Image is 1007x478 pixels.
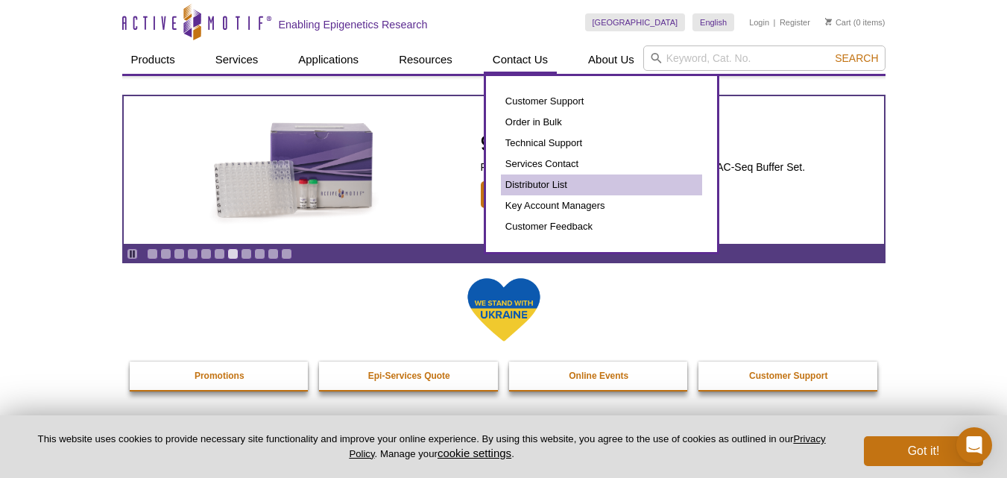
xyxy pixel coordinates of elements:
[749,17,769,28] a: Login
[349,433,825,459] a: Privacy Policy
[201,114,388,226] img: Active Motif Kit photo
[501,133,702,154] a: Technical Support
[825,13,886,31] li: (0 items)
[509,362,689,390] a: Online Events
[390,45,461,74] a: Resources
[368,371,450,381] strong: Epi-Services Quote
[481,181,568,208] span: Learn More
[195,371,244,381] strong: Promotions
[825,18,832,25] img: Your Cart
[692,13,734,31] a: English
[484,45,557,74] a: Contact Us
[501,112,702,133] a: Order in Bulk
[481,160,806,174] p: Pre-loaded ready-to-use Tn5 transposomes and ATAC-Seq Buffer Set.
[122,45,184,74] a: Products
[241,248,252,260] a: Go to slide 8
[864,436,983,466] button: Got it!
[501,216,702,237] a: Customer Feedback
[127,248,138,260] a: Toggle autoplay
[160,248,171,260] a: Go to slide 2
[956,427,992,463] div: Open Intercom Messenger
[214,248,225,260] a: Go to slide 6
[201,248,212,260] a: Go to slide 5
[254,248,265,260] a: Go to slide 9
[585,13,686,31] a: [GEOGRAPHIC_DATA]
[206,45,268,74] a: Services
[643,45,886,71] input: Keyword, Cat. No.
[569,371,628,381] strong: Online Events
[825,17,851,28] a: Cart
[227,248,239,260] a: Go to slide 7
[187,248,198,260] a: Go to slide 4
[698,362,879,390] a: Customer Support
[749,371,827,381] strong: Customer Support
[501,154,702,174] a: Services Contact
[780,17,810,28] a: Register
[481,132,806,154] h2: 96-well ATAC-Seq
[279,18,428,31] h2: Enabling Epigenetics Research
[130,362,310,390] a: Promotions
[774,13,776,31] li: |
[24,433,839,461] p: This website uses cookies to provide necessary site functionality and improve your online experie...
[147,248,158,260] a: Go to slide 1
[289,45,367,74] a: Applications
[835,52,878,64] span: Search
[438,447,511,459] button: cookie settings
[579,45,643,74] a: About Us
[319,362,499,390] a: Epi-Services Quote
[174,248,185,260] a: Go to slide 3
[281,248,292,260] a: Go to slide 11
[501,174,702,195] a: Distributor List
[124,96,884,244] article: 96-well ATAC-Seq
[268,248,279,260] a: Go to slide 10
[124,96,884,244] a: Active Motif Kit photo 96-well ATAC-Seq Pre-loaded ready-to-use Tn5 transposomes and ATAC-Seq Buf...
[830,51,883,65] button: Search
[501,195,702,216] a: Key Account Managers
[501,91,702,112] a: Customer Support
[467,277,541,343] img: We Stand With Ukraine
